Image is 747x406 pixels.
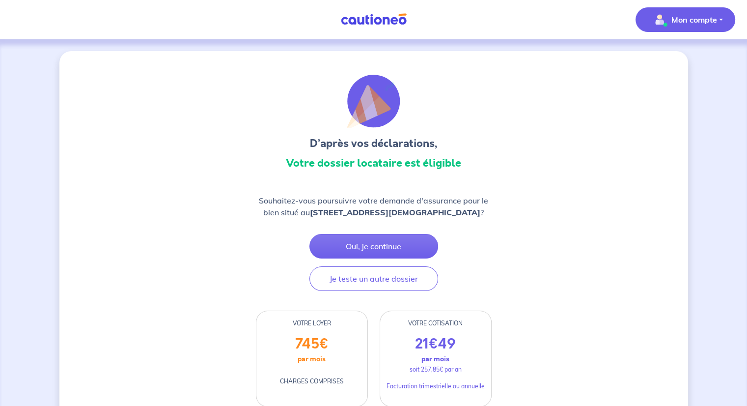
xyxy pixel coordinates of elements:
[310,207,480,217] strong: [STREET_ADDRESS][DEMOGRAPHIC_DATA]
[421,352,449,365] p: par mois
[671,14,717,26] p: Mon compte
[429,334,438,354] span: €
[387,382,485,391] p: Facturation trimestrielle ou annuelle
[380,319,491,328] div: VOTRE COTISATION
[295,336,329,352] p: 745 €
[347,75,400,128] img: illu_congratulation.svg
[415,336,456,352] p: 21
[309,234,438,259] button: Oui, je continue
[280,377,344,386] p: CHARGES COMPRISES
[410,365,462,374] p: soit 257,85€ par an
[636,7,735,32] button: illu_account_valid_menu.svgMon compte
[438,334,456,354] span: 49
[256,319,367,328] div: VOTRE LOYER
[256,195,492,218] p: Souhaitez-vous poursuivre votre demande d'assurance pour le bien situé au ?
[298,352,326,365] p: par mois
[256,136,492,151] h3: D’après vos déclarations,
[309,266,438,291] button: Je teste un autre dossier
[337,13,411,26] img: Cautioneo
[256,155,492,171] h3: Votre dossier locataire est éligible
[652,12,667,28] img: illu_account_valid_menu.svg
